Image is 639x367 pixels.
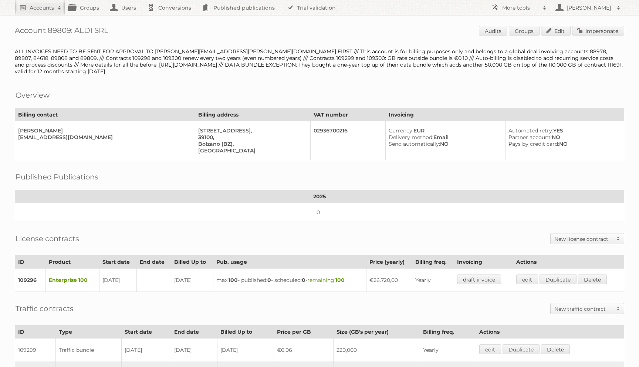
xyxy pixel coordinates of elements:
h2: Overview [16,90,50,101]
strong: 0 [267,277,271,283]
span: Automated retry: [508,127,553,134]
a: Delete [541,344,570,354]
a: Edit [541,26,571,36]
td: 0 [15,203,624,222]
th: Invoicing [386,108,624,121]
div: [PERSON_NAME] [18,127,189,134]
span: Send automatically: [389,141,440,147]
th: 2025 [15,190,624,203]
div: NO [508,134,618,141]
div: ALL INVOICES NEED TO BE SENT FOR APPROVAL TO [PERSON_NAME][EMAIL_ADDRESS][PERSON_NAME][DOMAIN_NAM... [15,48,624,75]
a: Duplicate [540,275,577,284]
div: [STREET_ADDRESS], [198,127,304,134]
td: [DATE] [217,339,274,362]
h2: License contracts [16,233,79,244]
span: Pays by credit card: [508,141,559,147]
h2: Published Publications [16,171,98,182]
td: [DATE] [171,269,213,292]
th: Start date [121,326,171,339]
a: Delete [578,275,607,284]
th: Invoicing [454,256,513,269]
a: Audits [479,26,507,36]
th: Billed Up to [217,326,274,339]
td: max: - published: - scheduled: - [213,269,366,292]
td: 109299 [15,339,56,362]
a: Impersonate [572,26,624,36]
td: €26.720,00 [366,269,412,292]
th: Actions [476,326,624,339]
h2: More tools [502,4,539,11]
div: [EMAIL_ADDRESS][DOMAIN_NAME] [18,134,189,141]
th: Billing contact [15,108,195,121]
span: Currency: [389,127,413,134]
th: Product [46,256,99,269]
div: EUR [389,127,499,134]
td: 02936700216 [311,121,386,160]
strong: 100 [229,277,238,283]
th: VAT number [311,108,386,121]
th: End date [136,256,171,269]
th: Billing freq. [412,256,454,269]
th: End date [171,326,217,339]
a: New traffic contract [551,303,624,314]
td: Enterprise 100 [46,269,99,292]
td: €0,06 [274,339,334,362]
th: Billing address [195,108,311,121]
td: [DATE] [99,269,136,292]
td: Yearly [420,339,476,362]
a: New license contract [551,233,624,244]
div: 39100, [198,134,304,141]
th: ID [15,256,46,269]
th: Price per GB [274,326,334,339]
td: 220,000 [334,339,420,362]
th: Billed Up to [171,256,213,269]
div: NO [389,141,499,147]
th: Start date [99,256,136,269]
th: Type [55,326,121,339]
h2: Traffic contracts [16,303,74,314]
div: Bolzano (BZ), [198,141,304,147]
th: Actions [513,256,624,269]
th: ID [15,326,56,339]
h2: New license contract [554,235,613,243]
th: Size (GB's per year) [334,326,420,339]
th: Price (yearly) [366,256,412,269]
span: Partner account: [508,134,552,141]
span: Delivery method: [389,134,433,141]
td: Yearly [412,269,454,292]
td: [DATE] [121,339,171,362]
div: YES [508,127,618,134]
strong: 100 [335,277,345,283]
a: Groups [509,26,540,36]
h2: New traffic contract [554,305,613,313]
td: [DATE] [171,339,217,362]
a: draft invoice [457,275,501,284]
td: Traffic bundle [55,339,121,362]
div: [GEOGRAPHIC_DATA] [198,147,304,154]
span: remaining: [307,277,345,283]
th: Pub. usage [213,256,366,269]
a: edit [479,344,501,354]
h1: Account 89809: ALDI SRL [15,26,624,37]
div: NO [508,141,618,147]
div: Email [389,134,499,141]
strong: 0 [302,277,305,283]
td: 109296 [15,269,46,292]
h2: [PERSON_NAME] [565,4,613,11]
span: Toggle [613,303,624,314]
span: Toggle [613,233,624,244]
a: edit [516,275,538,284]
a: Duplicate [503,344,540,354]
h2: Accounts [30,4,54,11]
th: Billing freq. [420,326,476,339]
